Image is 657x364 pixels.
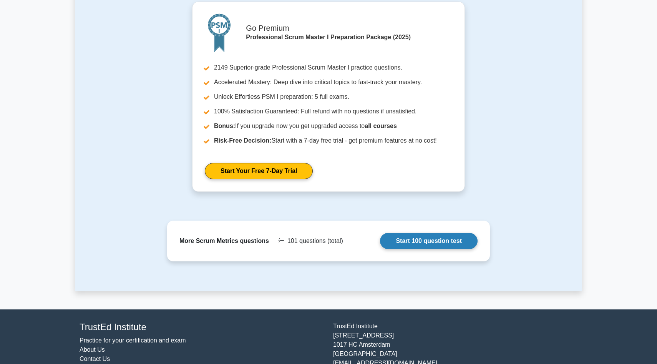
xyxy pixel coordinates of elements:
a: Contact Us [80,356,110,362]
a: Practice for your certification and exam [80,337,186,344]
a: About Us [80,346,105,353]
a: Start Your Free 7-Day Trial [205,163,313,179]
a: Start 100 question test [380,233,478,249]
h4: TrustEd Institute [80,322,324,333]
